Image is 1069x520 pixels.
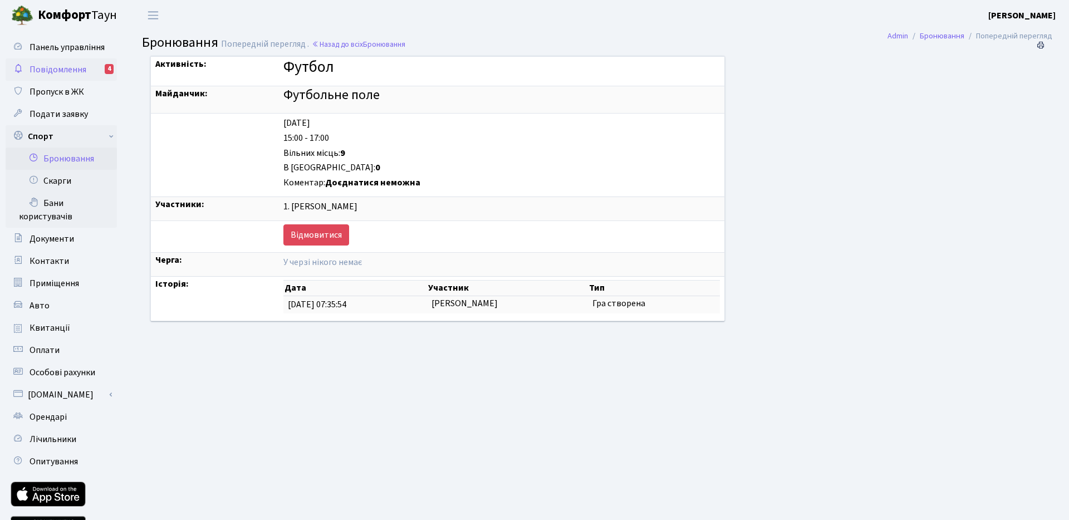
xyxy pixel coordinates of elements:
img: logo.png [11,4,33,27]
nav: breadcrumb [871,24,1069,48]
th: Дата [283,281,428,296]
a: Назад до всіхБронювання [312,39,405,50]
a: Бани користувачів [6,192,117,228]
div: 15:00 - 17:00 [283,132,720,145]
a: Опитування [6,450,117,473]
div: 4 [105,64,114,74]
b: 0 [375,161,380,174]
b: Комфорт [38,6,91,24]
span: Контакти [30,255,69,267]
h3: Футбол [283,58,720,77]
a: Квитанції [6,317,117,339]
span: Таун [38,6,117,25]
span: Бронювання [363,39,405,50]
a: Подати заявку [6,103,117,125]
span: Гра створена [592,297,645,310]
span: Попередній перегляд . [221,38,309,50]
span: Квитанції [30,322,70,334]
span: Пропуск в ЖК [30,86,84,98]
div: Коментар: [283,176,720,189]
div: [DATE] [283,117,720,130]
a: Admin [887,30,908,42]
a: Особові рахунки [6,361,117,384]
span: Повідомлення [30,63,86,76]
button: Переключити навігацію [139,6,167,24]
span: Оплати [30,344,60,356]
a: Повідомлення4 [6,58,117,81]
span: Орендарі [30,411,67,423]
span: Приміщення [30,277,79,290]
div: В [GEOGRAPHIC_DATA]: [283,161,720,174]
span: Опитування [30,455,78,468]
a: Лічильники [6,428,117,450]
span: Лічильники [30,433,76,445]
a: Скарги [6,170,117,192]
span: Панель управління [30,41,105,53]
a: [DOMAIN_NAME] [6,384,117,406]
span: Документи [30,233,74,245]
a: Контакти [6,250,117,272]
td: [DATE] 07:35:54 [283,296,428,313]
b: Доєднатися неможна [325,176,420,189]
a: Бронювання [920,30,964,42]
div: Вільних місць: [283,147,720,160]
a: Спорт [6,125,117,148]
a: Приміщення [6,272,117,295]
h4: Футбольне поле [283,87,720,104]
div: 1. [PERSON_NAME] [283,200,720,213]
a: Бронювання [6,148,117,170]
strong: Історія: [155,278,189,290]
strong: Участники: [155,198,204,210]
a: [PERSON_NAME] [988,9,1056,22]
th: Тип [588,281,720,296]
a: Панель управління [6,36,117,58]
a: Пропуск в ЖК [6,81,117,103]
b: 9 [340,147,345,159]
a: Оплати [6,339,117,361]
strong: Черга: [155,254,182,266]
a: Орендарі [6,406,117,428]
span: Бронювання [142,33,218,52]
li: Попередній перегляд [964,30,1052,42]
span: Авто [30,300,50,312]
a: Авто [6,295,117,317]
strong: Майданчик: [155,87,208,100]
a: Документи [6,228,117,250]
span: Подати заявку [30,108,88,120]
th: Участник [427,281,587,296]
span: У черзі нікого немає [283,256,362,268]
span: Особові рахунки [30,366,95,379]
strong: Активність: [155,58,207,70]
td: [PERSON_NAME] [427,296,587,313]
a: Відмовитися [283,224,349,246]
